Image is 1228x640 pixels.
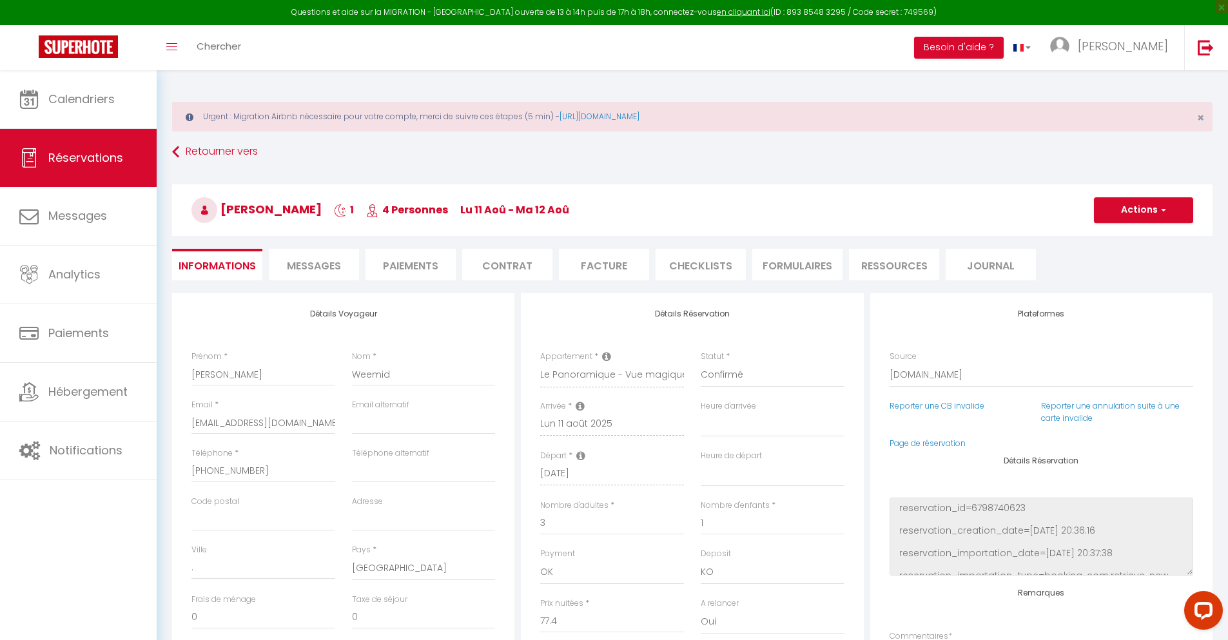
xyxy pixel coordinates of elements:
[701,400,756,412] label: Heure d'arrivée
[191,594,256,606] label: Frais de ménage
[540,597,583,610] label: Prix nuitées
[287,258,341,273] span: Messages
[914,37,1004,59] button: Besoin d'aide ?
[890,588,1193,597] h4: Remarques
[890,456,1193,465] h4: Détails Réservation
[701,351,724,363] label: Statut
[849,249,939,280] li: Ressources
[187,25,251,70] a: Chercher
[540,309,844,318] h4: Détails Réservation
[366,202,448,217] span: 4 Personnes
[191,496,239,508] label: Code postal
[48,150,123,166] span: Réservations
[1174,586,1228,640] iframe: LiveChat chat widget
[352,399,409,411] label: Email alternatif
[172,249,262,280] li: Informations
[701,499,770,512] label: Nombre d'enfants
[48,91,115,107] span: Calendriers
[540,450,567,462] label: Départ
[890,438,966,449] a: Page de réservation
[48,266,101,282] span: Analytics
[890,309,1193,318] h4: Plateformes
[540,548,575,560] label: Payment
[717,6,770,17] a: en cliquant ici
[701,548,731,560] label: Deposit
[50,442,122,458] span: Notifications
[560,111,639,122] a: [URL][DOMAIN_NAME]
[559,249,649,280] li: Facture
[191,351,222,363] label: Prénom
[172,141,1213,164] a: Retourner vers
[191,201,322,217] span: [PERSON_NAME]
[656,249,746,280] li: CHECKLISTS
[1040,25,1184,70] a: ... [PERSON_NAME]
[1078,38,1168,54] span: [PERSON_NAME]
[352,594,407,606] label: Taxe de séjour
[540,499,609,512] label: Nombre d'adultes
[352,447,429,460] label: Téléphone alternatif
[890,400,984,411] a: Reporter une CB invalide
[701,597,739,610] label: A relancer
[39,35,118,58] img: Super Booking
[48,208,107,224] span: Messages
[1198,39,1214,55] img: logout
[197,39,241,53] span: Chercher
[352,496,383,508] label: Adresse
[540,400,566,412] label: Arrivée
[1094,197,1193,223] button: Actions
[352,544,371,556] label: Pays
[172,102,1213,131] div: Urgent : Migration Airbnb nécessaire pour votre compte, merci de suivre ces étapes (5 min) -
[946,249,1036,280] li: Journal
[48,325,109,341] span: Paiements
[191,309,495,318] h4: Détails Voyageur
[191,399,213,411] label: Email
[1050,37,1069,56] img: ...
[1197,112,1204,124] button: Close
[890,351,917,363] label: Source
[191,447,233,460] label: Téléphone
[701,450,762,462] label: Heure de départ
[460,202,569,217] span: lu 11 Aoû - ma 12 Aoû
[365,249,456,280] li: Paiements
[1041,400,1180,423] a: Reporter une annulation suite à une carte invalide
[191,544,207,556] label: Ville
[48,383,128,400] span: Hébergement
[462,249,552,280] li: Contrat
[752,249,843,280] li: FORMULAIRES
[334,202,354,217] span: 1
[352,351,371,363] label: Nom
[540,351,592,363] label: Appartement
[1197,110,1204,126] span: ×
